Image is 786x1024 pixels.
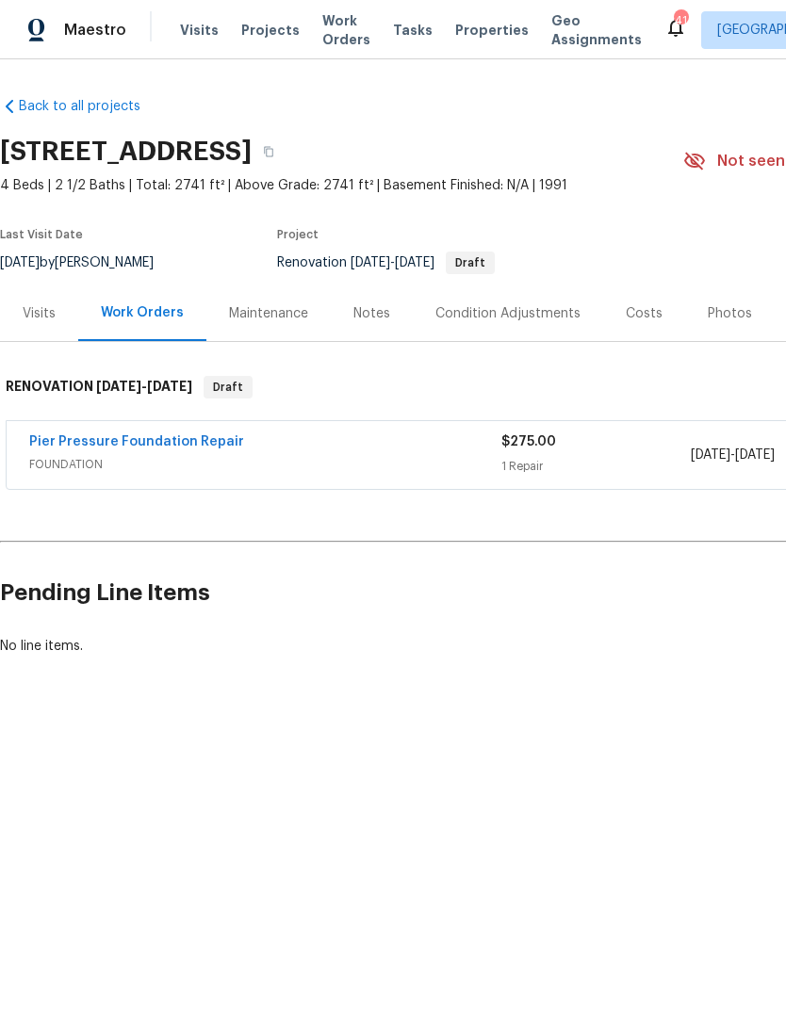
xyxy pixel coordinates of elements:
div: Visits [23,304,56,323]
span: $275.00 [501,435,556,448]
span: FOUNDATION [29,455,501,474]
span: Geo Assignments [551,11,642,49]
span: Project [277,229,319,240]
span: Work Orders [322,11,370,49]
h6: RENOVATION [6,376,192,398]
span: Maestro [64,21,126,40]
span: [DATE] [735,448,775,462]
div: Maintenance [229,304,308,323]
span: [DATE] [147,380,192,393]
span: - [96,380,192,393]
div: Notes [353,304,390,323]
span: Draft [448,257,493,268]
div: Photos [708,304,752,323]
span: Properties [455,21,529,40]
span: [DATE] [691,448,730,462]
span: [DATE] [96,380,141,393]
span: [DATE] [351,256,390,269]
span: Tasks [393,24,433,37]
a: Pier Pressure Foundation Repair [29,435,244,448]
div: Condition Adjustments [435,304,581,323]
button: Copy Address [252,135,286,169]
div: Costs [626,304,663,323]
div: 1 Repair [501,457,690,476]
div: 41 [674,11,687,30]
span: Visits [180,21,219,40]
div: Work Orders [101,303,184,322]
span: Renovation [277,256,495,269]
span: Draft [205,378,251,397]
span: - [351,256,434,269]
span: [DATE] [395,256,434,269]
span: - [691,446,775,464]
span: Projects [241,21,300,40]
